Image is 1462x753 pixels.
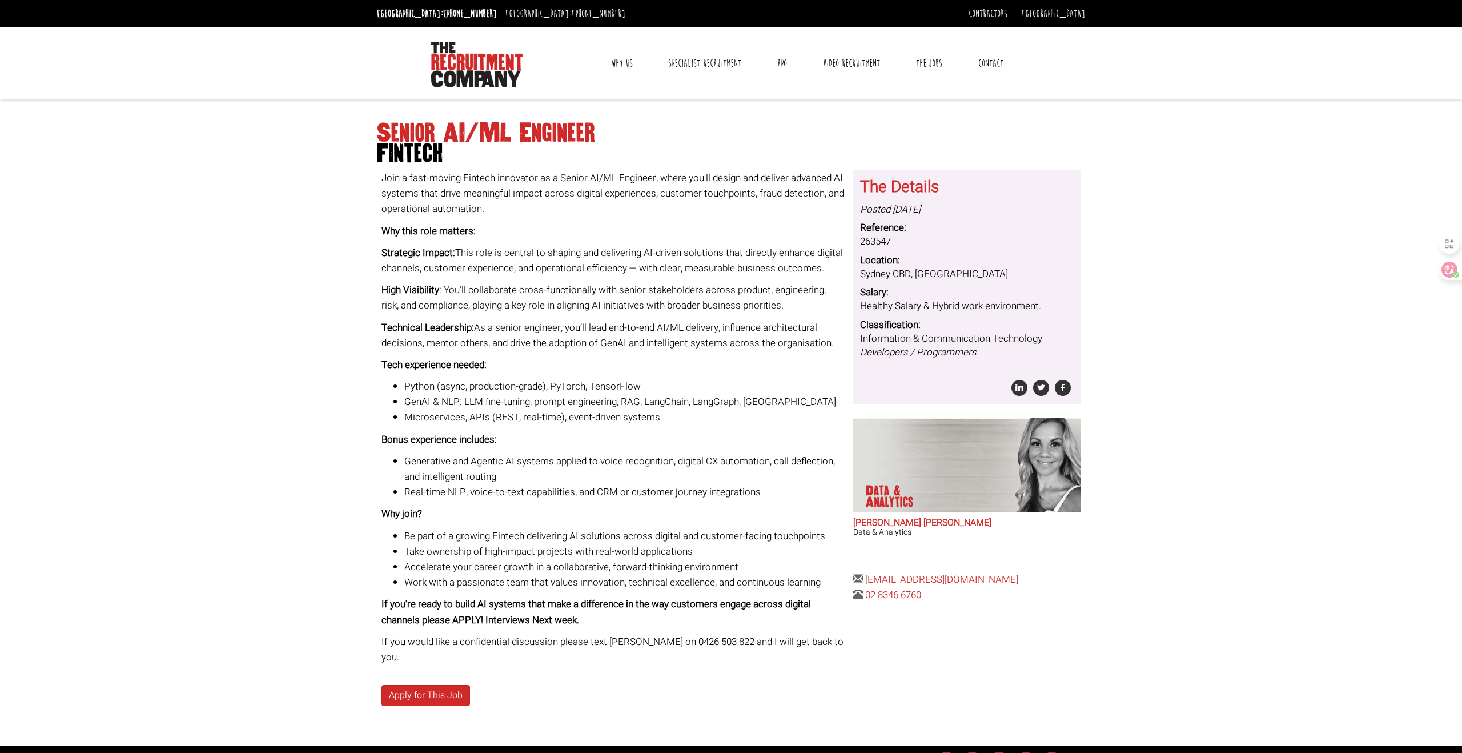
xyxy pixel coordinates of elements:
[381,170,845,217] p: Join a fast-moving Fintech innovator as a Senior AI/ML Engineer, where you'll design and deliver ...
[377,123,1085,164] h1: Senior AI/ML Engineer
[381,282,845,313] p: : You’ll collaborate cross-functionally with senior stakeholders across product, engineering, ris...
[381,507,422,521] strong: Why join?
[971,418,1081,512] img: Anna-Maria Julie does Data & Analytics
[866,485,950,508] p: Data & Analytics
[443,7,497,20] a: [PHONE_NUMBER]
[860,221,1074,235] dt: Reference:
[381,320,845,351] p: As a senior engineer, you’ll lead end-to-end AI/ML delivery, influence architectural decisions, m...
[1022,7,1085,20] a: [GEOGRAPHIC_DATA]
[860,299,1074,313] dd: Healthy Salary & Hybrid work environment.
[853,518,1081,528] h2: [PERSON_NAME] [PERSON_NAME]
[381,321,474,335] strong: Technical Leadership:
[381,432,497,447] strong: Bonus experience includes:
[381,246,455,260] strong: Strategic Impact:
[865,572,1018,587] a: [EMAIL_ADDRESS][DOMAIN_NAME]
[404,544,845,559] li: Take ownership of high-impact projects with real-world applications
[860,254,1074,267] dt: Location:
[404,528,845,544] li: Be part of a growing Fintech delivering AI solutions across digital and customer-facing touchpoints
[860,202,921,217] i: Posted [DATE]
[860,179,1074,197] h3: The Details
[381,224,476,238] strong: Why this role matters:
[970,49,1012,78] a: Contact
[431,42,523,87] img: The Recruitment Company
[381,245,845,276] p: This role is central to shaping and delivering AI-driven solutions that directly enhance digital ...
[853,528,1081,536] h3: Data & Analytics
[769,49,796,78] a: RPO
[660,49,750,78] a: Specialist Recruitment
[814,49,889,78] a: Video Recruitment
[404,410,845,425] li: Microservices, APIs (REST, real-time), event-driven systems
[374,5,500,23] li: [GEOGRAPHIC_DATA]:
[377,143,1085,164] span: Fintech
[865,588,921,602] a: 02 8346 6760
[907,49,951,78] a: The Jobs
[860,318,1074,332] dt: Classification:
[572,7,625,20] a: [PHONE_NUMBER]
[381,283,439,297] strong: High Visibility
[381,597,811,627] strong: If you're ready to build AI systems that make a difference in the way customers engage across dig...
[860,332,1074,360] dd: Information & Communication Technology
[404,379,845,394] li: Python (async, production-grade), PyTorch, TensorFlow
[381,358,487,372] b: Tech experience needed:
[503,5,628,23] li: [GEOGRAPHIC_DATA]:
[860,235,1074,249] dd: 263547
[381,634,845,665] p: If you would like a confidential discussion please text [PERSON_NAME] on 0426 503 822 and I will ...
[860,267,1074,281] dd: Sydney CBD, [GEOGRAPHIC_DATA]
[404,559,845,575] li: Accelerate your career growth in a collaborative, forward-thinking environment
[860,286,1074,299] dt: Salary:
[860,345,977,359] i: Developers / Programmers
[404,454,845,484] li: Generative and Agentic AI systems applied to voice recognition, digital CX automation, call defle...
[404,575,845,590] li: Work with a passionate team that values innovation, technical excellence, and continuous learning
[603,49,641,78] a: Why Us
[404,394,845,410] li: GenAI & NLP: LLM fine-tuning, prompt engineering, RAG, LangChain, LangGraph, [GEOGRAPHIC_DATA]
[381,685,470,706] a: Apply for This Job
[969,7,1007,20] a: Contractors
[404,484,845,500] li: Real-time NLP, voice-to-text capabilities, and CRM or customer journey integrations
